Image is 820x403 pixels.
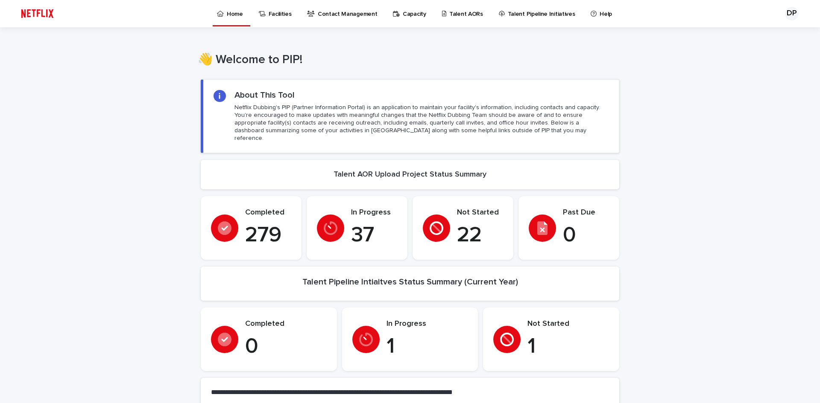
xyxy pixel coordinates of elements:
[457,208,503,217] p: Not Started
[234,104,609,142] p: Netflix Dubbing's PIP (Partner Information Portal) is an application to maintain your facility's ...
[234,90,295,100] h2: About This Tool
[245,208,291,217] p: Completed
[198,53,616,67] h1: 👋 Welcome to PIP!
[334,170,486,180] h2: Talent AOR Upload Project Status Summary
[245,319,327,329] p: Completed
[563,223,609,248] p: 0
[527,334,609,360] p: 1
[457,223,503,248] p: 22
[387,319,468,329] p: In Progress
[785,7,799,20] div: DP
[302,277,518,287] h2: Talent Pipeline Intiaitves Status Summary (Current Year)
[387,334,468,360] p: 1
[245,334,327,360] p: 0
[351,208,397,217] p: In Progress
[17,5,58,22] img: ifQbXi3ZQGMSEF7WDB7W
[563,208,609,217] p: Past Due
[245,223,291,248] p: 279
[351,223,397,248] p: 37
[527,319,609,329] p: Not Started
